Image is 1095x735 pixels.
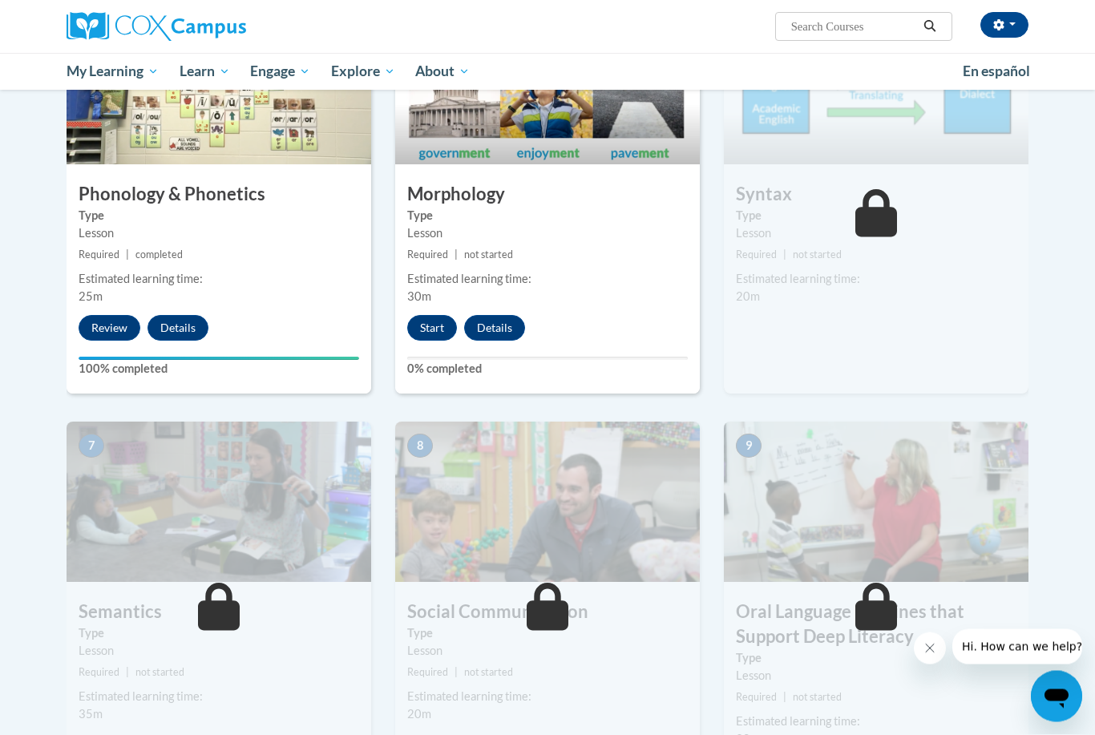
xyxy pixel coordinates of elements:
span: 30m [407,290,431,304]
a: Cox Campus [67,12,371,41]
iframe: Message from company [952,629,1082,664]
span: not started [793,692,842,704]
label: Type [407,625,688,643]
div: Lesson [736,225,1016,243]
span: 35m [79,708,103,721]
a: Explore [321,53,406,90]
label: 0% completed [407,361,688,378]
span: 7 [79,434,104,458]
span: not started [464,667,513,679]
a: My Learning [56,53,169,90]
span: 9 [736,434,762,458]
span: | [783,249,786,261]
button: Start [407,316,457,341]
div: Estimated learning time: [736,713,1016,731]
div: Main menu [42,53,1053,90]
label: 100% completed [79,361,359,378]
button: Details [147,316,208,341]
span: | [783,692,786,704]
div: Estimated learning time: [407,689,688,706]
h3: Phonology & Phonetics [67,183,371,208]
label: Type [736,208,1016,225]
div: Your progress [79,357,359,361]
a: Learn [169,53,240,90]
button: Search [918,17,942,36]
div: Estimated learning time: [79,689,359,706]
div: Estimated learning time: [407,271,688,289]
label: Type [736,650,1016,668]
div: Lesson [407,225,688,243]
div: Lesson [736,668,1016,685]
span: | [126,249,129,261]
span: En español [963,63,1030,79]
h3: Morphology [395,183,700,208]
span: About [415,62,470,81]
img: Cox Campus [67,12,246,41]
iframe: Button to launch messaging window [1031,671,1082,722]
a: En español [952,55,1040,88]
div: Lesson [407,643,688,660]
div: Lesson [79,225,359,243]
a: Engage [240,53,321,90]
span: Required [407,249,448,261]
span: Required [407,667,448,679]
span: Engage [250,62,310,81]
span: 8 [407,434,433,458]
span: My Learning [67,62,159,81]
iframe: Close message [914,632,946,664]
span: completed [135,249,183,261]
span: not started [793,249,842,261]
span: | [455,667,458,679]
a: About [406,53,481,90]
h3: Syntax [724,183,1028,208]
label: Type [79,208,359,225]
span: 20m [407,708,431,721]
span: Required [736,249,777,261]
h3: Social Communication [395,600,700,625]
span: Required [79,667,119,679]
button: Details [464,316,525,341]
span: not started [464,249,513,261]
label: Type [79,625,359,643]
input: Search Courses [790,17,918,36]
div: Estimated learning time: [736,271,1016,289]
button: Account Settings [980,12,1028,38]
label: Type [407,208,688,225]
span: | [126,667,129,679]
span: | [455,249,458,261]
h3: Oral Language Routines that Support Deep Literacy [724,600,1028,650]
h3: Semantics [67,600,371,625]
span: Required [736,692,777,704]
span: Learn [180,62,230,81]
img: Course Image [395,422,700,583]
img: Course Image [724,422,1028,583]
div: Estimated learning time: [79,271,359,289]
img: Course Image [67,422,371,583]
span: 20m [736,290,760,304]
button: Review [79,316,140,341]
span: 25m [79,290,103,304]
span: Explore [331,62,395,81]
span: Required [79,249,119,261]
span: not started [135,667,184,679]
div: Lesson [79,643,359,660]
